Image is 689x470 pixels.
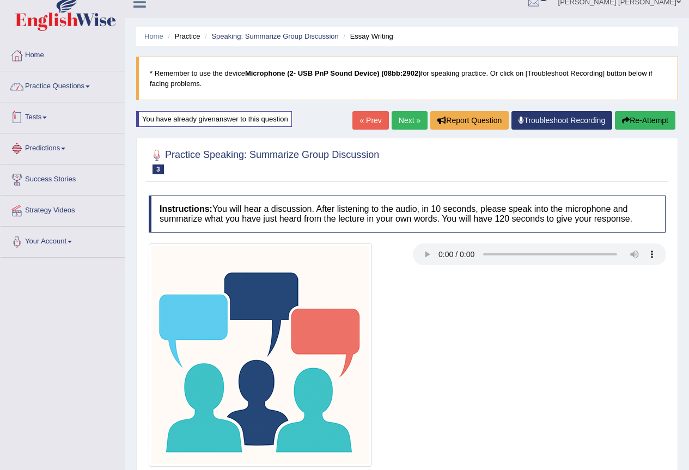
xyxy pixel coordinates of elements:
[1,196,125,223] a: Strategy Videos
[160,204,212,213] b: Instructions:
[144,32,163,40] a: Home
[149,196,666,232] h4: You will hear a discussion. After listening to the audio, in 10 seconds, please speak into the mi...
[1,102,125,130] a: Tests
[615,111,675,130] button: Re-Attempt
[136,57,678,100] blockquote: * Remember to use the device for speaking practice. Or click on [Troubleshoot Recording] button b...
[149,147,379,174] h2: Practice Speaking: Summarize Group Discussion
[211,32,338,40] a: Speaking: Summarize Group Discussion
[1,227,125,254] a: Your Account
[165,31,200,41] li: Practice
[340,31,393,41] li: Essay Writing
[392,111,428,130] a: Next »
[245,69,421,77] b: Microphone (2- USB PnP Sound Device) (08bb:2902)
[511,111,612,130] a: Troubleshoot Recording
[352,111,388,130] a: « Prev
[1,164,125,192] a: Success Stories
[1,71,125,99] a: Practice Questions
[1,40,125,68] a: Home
[430,111,509,130] button: Report Question
[153,164,164,174] span: 3
[1,133,125,161] a: Predictions
[136,111,292,127] div: You have already given answer to this question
